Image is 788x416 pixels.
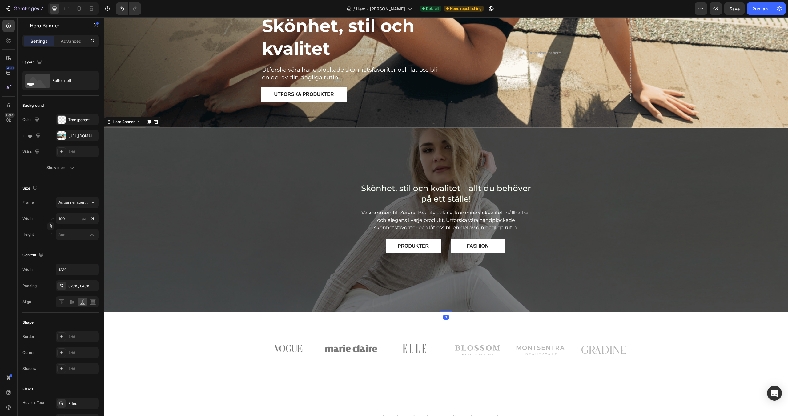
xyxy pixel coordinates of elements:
[68,149,97,155] div: Add...
[58,200,89,205] span: As banner source
[22,148,41,156] div: Video
[22,299,31,305] div: Align
[158,396,527,408] h2: Utforska våra bästsäljande produkter
[426,6,439,11] span: Default
[747,2,773,15] button: Publish
[752,6,768,12] div: Publish
[255,166,430,188] h2: Rich Text Editor. Editing area: main
[411,320,463,347] img: Alt Image
[724,2,745,15] button: Save
[5,113,15,118] div: Beta
[348,320,400,347] img: Alt Image
[22,216,33,221] label: Width
[22,232,34,237] label: Height
[158,320,211,343] img: Alt Image
[730,6,740,11] span: Save
[158,70,243,85] button: <p>Utforska produkter</p>
[91,216,94,221] div: %
[68,350,97,356] div: Add...
[347,222,401,236] a: FASHION
[68,133,97,139] div: [URL][DOMAIN_NAME]
[52,74,90,88] div: Bottom left
[22,334,34,339] div: Border
[56,229,99,240] input: px
[170,74,230,81] p: Utforska produkter
[22,283,37,289] div: Padding
[22,400,44,406] div: Hover effect
[282,222,337,236] a: PRODUKTER
[284,320,337,343] img: Alt Image
[30,22,82,29] p: Hero Banner
[46,165,75,171] div: Show more
[22,366,37,371] div: Shadow
[339,298,345,302] div: 0
[116,2,141,15] div: Undo/Redo
[424,33,457,38] div: Drop element here
[22,132,42,140] div: Image
[474,320,526,347] img: Alt Image
[450,6,481,11] span: Need republishing
[104,17,788,416] iframe: Design area
[56,197,99,208] button: As banner source
[56,264,98,275] input: Auto
[30,38,48,44] p: Settings
[61,38,82,44] p: Advanced
[255,191,430,215] div: Rich Text Editor. Editing area: main
[22,251,45,259] div: Content
[80,215,88,222] button: %
[90,232,94,237] span: px
[82,216,86,221] div: px
[22,184,39,193] div: Size
[22,58,43,66] div: Layout
[22,386,33,392] div: Effect
[294,226,325,232] p: PRODUKTER
[22,116,41,124] div: Color
[353,6,355,12] span: /
[255,166,429,187] p: Skönhet, stil och kvalitet – allt du behöver på ett ställe!
[68,283,97,289] div: 32, 15, 84, 15
[6,66,15,70] div: 450
[170,74,230,81] div: Rich Text Editor. Editing area: main
[158,48,337,65] div: Rich Text Editor. Editing area: main
[22,267,33,272] div: Width
[22,162,99,173] button: Show more
[68,366,97,372] div: Add...
[221,320,274,343] img: Alt Image
[68,117,97,123] div: Transparent
[40,5,43,12] p: 7
[22,320,34,325] div: Shape
[255,192,429,214] p: Välkommen till Zeryna Beauty – där vi kombinerar kvalitet, hållbarhet och elegans i varje produkt...
[22,200,34,205] label: Frame
[68,334,97,340] div: Add...
[56,213,99,224] input: px%
[68,401,97,406] div: Effect
[767,386,782,401] div: Open Intercom Messenger
[356,6,405,12] span: Hem - [PERSON_NAME]
[22,103,44,108] div: Background
[22,350,35,355] div: Corner
[363,226,385,232] p: FASHION
[8,102,32,107] div: Hero Banner
[2,2,46,15] button: 7
[158,49,337,64] p: Utforska våra handplockade skönhetsfavoriter och låt oss bli en del av din dagliga rutin.
[89,215,96,222] button: px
